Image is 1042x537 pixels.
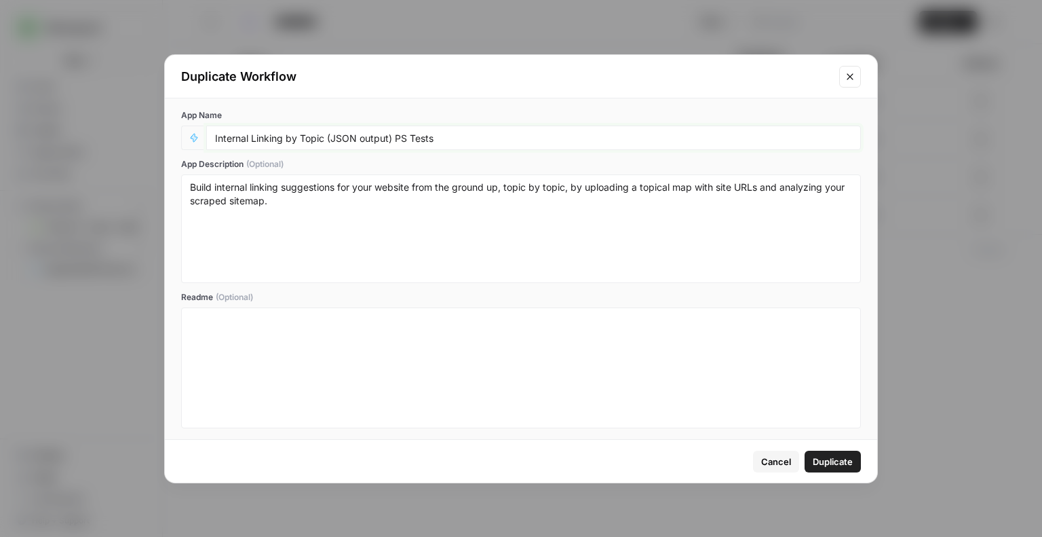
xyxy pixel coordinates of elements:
[181,158,861,170] label: App Description
[181,67,831,86] div: Duplicate Workflow
[215,132,852,144] input: Untitled
[753,451,799,473] button: Cancel
[839,66,861,88] button: Close modal
[216,291,253,303] span: (Optional)
[181,291,861,303] label: Readme
[190,181,852,277] textarea: Build internal linking suggestions for your website from the ground up, topic by topic, by upload...
[813,455,853,468] span: Duplicate
[246,158,284,170] span: (Optional)
[761,455,791,468] span: Cancel
[181,109,861,122] label: App Name
[805,451,861,473] button: Duplicate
